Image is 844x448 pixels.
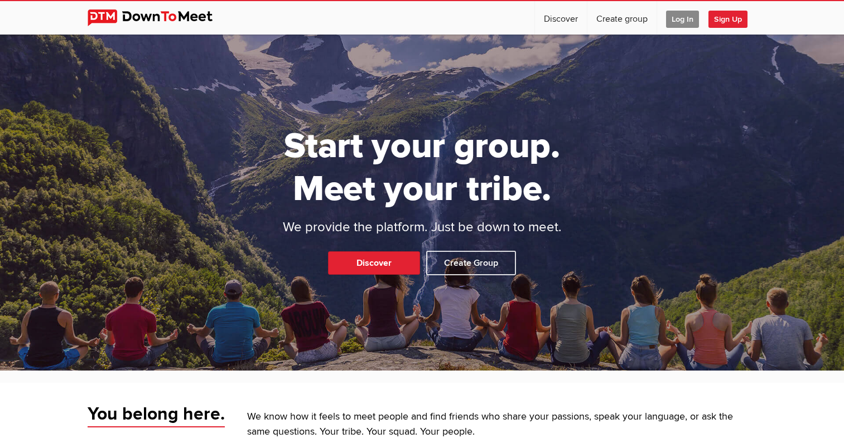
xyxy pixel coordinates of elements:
[88,9,230,26] img: DownToMeet
[535,1,587,35] a: Discover
[708,11,747,28] span: Sign Up
[88,403,225,427] span: You belong here.
[328,251,420,275] a: Discover
[241,125,604,211] h1: Start your group. Meet your tribe.
[426,251,516,275] a: Create Group
[666,11,699,28] span: Log In
[247,410,757,440] p: We know how it feels to meet people and find friends who share your passions, speak your language...
[587,1,657,35] a: Create group
[657,1,708,35] a: Log In
[708,1,756,35] a: Sign Up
